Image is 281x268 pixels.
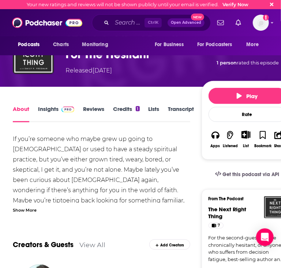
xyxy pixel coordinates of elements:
span: Play [237,93,258,100]
span: More [247,40,259,50]
button: Listened [222,126,238,153]
div: Bookmark [254,144,271,148]
div: Search podcasts, credits, & more... [92,14,211,31]
button: Bookmark [254,126,272,153]
button: open menu [241,38,268,52]
div: List [243,144,249,148]
button: open menu [192,38,243,52]
button: Apps [209,126,222,153]
a: Reviews [83,105,104,122]
input: Search podcasts, credits, & more... [112,17,145,29]
div: Apps [211,144,220,148]
span: Ctrl K [145,18,162,27]
h3: From The Podcast [209,196,280,201]
div: Listened [223,144,238,148]
span: 1 person [217,60,237,66]
button: Open AdvancedNew [168,18,205,27]
span: Logged in as jjomalley [253,15,269,31]
a: Verify Now [223,2,249,7]
div: 1 [136,106,139,111]
img: Podchaser Pro [61,107,74,112]
a: View All [79,241,105,249]
a: Transcript [168,105,194,122]
span: For Podcasters [197,40,232,50]
a: Credits1 [113,105,139,122]
a: 7 [209,223,224,228]
a: Show notifications dropdown [214,16,227,29]
div: Show More ButtonList [238,126,254,153]
span: New [191,14,204,21]
button: open menu [150,38,193,52]
span: rated this episode [237,60,279,66]
button: open menu [13,38,49,52]
span: Podcasts [18,40,40,50]
a: Show notifications dropdown [233,16,244,29]
div: Released [DATE] [65,66,112,75]
img: User Profile [253,15,269,31]
span: Get this podcast via API [222,171,279,178]
button: open menu [77,38,117,52]
a: Charts [48,38,73,52]
div: Add Creators [149,239,190,250]
a: About [13,105,29,122]
span: Monitoring [82,40,108,50]
a: The Next Right Thing [209,206,247,220]
button: Show More Button [239,131,254,139]
a: InsightsPodchaser Pro [38,105,74,122]
svg: Email not verified [263,15,269,21]
button: Show profile menu [253,15,269,31]
span: For Business [155,40,184,50]
span: Charts [53,40,69,50]
img: Podchaser - Follow, Share and Rate Podcasts [12,16,82,30]
a: Lists [149,105,160,122]
span: 7 [218,222,220,229]
div: Your new ratings and reviews will not be shown publicly until your email is verified. [27,2,249,7]
a: Creators & Guests [13,240,74,249]
div: Open Intercom Messenger [256,228,274,246]
span: Open Advanced [171,21,201,25]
